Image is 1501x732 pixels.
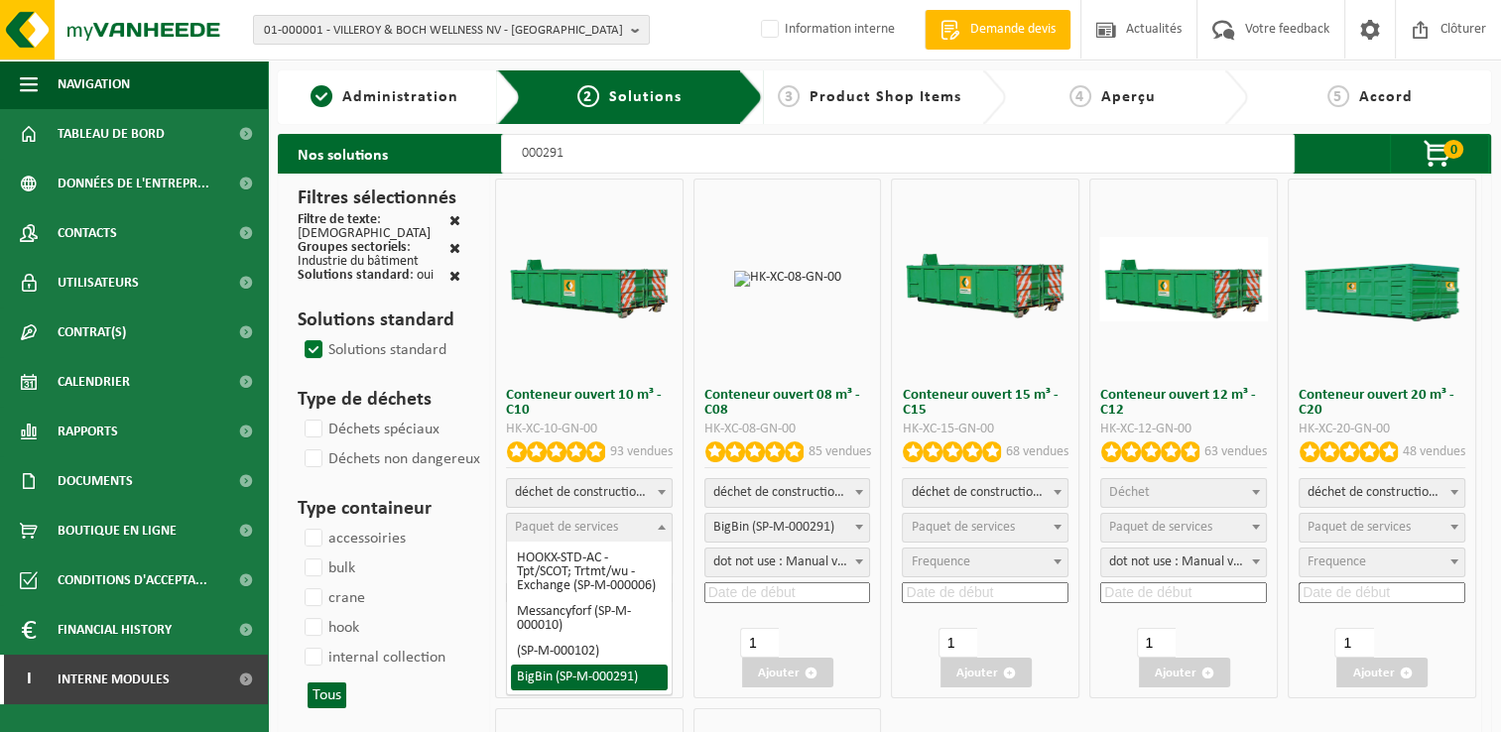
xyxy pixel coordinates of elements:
[301,444,480,474] label: Déchets non dangereux
[298,268,410,283] span: Solutions standard
[58,456,133,506] span: Documents
[342,89,458,105] span: Administration
[1299,582,1465,603] input: Date de début
[298,241,449,269] div: : Industrie du bâtiment
[301,613,359,643] label: hook
[58,208,117,258] span: Contacts
[705,549,870,576] span: dot not use : Manual voor MyVanheede
[1298,237,1466,321] img: HK-XC-20-GN-00
[734,271,841,287] img: HK-XC-08-GN-00
[298,305,460,335] h3: Solutions standard
[1006,441,1068,462] p: 68 vendues
[1137,628,1176,658] input: 1
[58,506,177,555] span: Boutique en ligne
[911,520,1014,535] span: Paquet de services
[511,546,668,599] li: HOOKX-STD-AC - Tpt/SCOT; Trtmt/wu - Exchange (SP-M-000006)
[902,388,1068,418] h3: Conteneur ouvert 15 m³ - C15
[1299,423,1465,436] div: HK-XC-20-GN-00
[740,628,779,658] input: 1
[610,441,673,462] p: 93 vendues
[704,548,871,577] span: dot not use : Manual voor MyVanheede
[757,15,895,45] label: Information interne
[58,407,118,456] span: Rapports
[925,10,1070,50] a: Demande devis
[1016,85,1209,109] a: 4Aperçu
[704,478,871,508] span: déchet de construction et de démolition mélangé (inerte et non inerte)
[311,85,332,107] span: 1
[301,524,406,553] label: accessoiries
[938,628,977,658] input: 1
[58,555,207,605] span: Conditions d'accepta...
[298,494,460,524] h3: Type containeur
[536,85,724,109] a: 2Solutions
[298,269,434,286] div: : oui
[298,213,449,241] div: : [DEMOGRAPHIC_DATA]
[1100,582,1267,603] input: Date de début
[278,134,408,174] h2: Nos solutions
[704,423,871,436] div: HK-XC-08-GN-00
[609,89,682,105] span: Solutions
[511,639,668,665] li: (SP-M-000102)
[501,134,1295,174] input: Chercher
[298,212,377,227] span: Filtre de texte
[1101,89,1156,105] span: Aperçu
[301,583,365,613] label: crane
[505,237,674,321] img: HK-XC-10-GN-00
[1334,628,1373,658] input: 1
[902,582,1068,603] input: Date de début
[704,513,871,543] span: BigBin (SP-M-000291)
[298,385,460,415] h3: Type de déchets
[298,183,460,213] h3: Filtres sélectionnés
[301,415,439,444] label: Déchets spéciaux
[1403,441,1465,462] p: 48 vendues
[903,479,1067,507] span: déchet de construction et de démolition mélangé (inerte et non inerte)
[1443,140,1463,159] span: 0
[1327,85,1349,107] span: 5
[58,307,126,357] span: Contrat(s)
[515,520,618,535] span: Paquet de services
[965,20,1061,40] span: Demande devis
[1100,423,1267,436] div: HK-XC-12-GN-00
[1099,237,1268,321] img: HK-XC-12-GN-00
[301,553,355,583] label: bulk
[511,599,668,639] li: Messancyforf (SP-M-000010)
[58,258,139,307] span: Utilisateurs
[58,605,172,655] span: Financial History
[506,388,673,418] h3: Conteneur ouvert 10 m³ - C10
[58,357,130,407] span: Calendrier
[1139,658,1230,687] button: Ajouter
[1069,85,1091,107] span: 4
[705,514,870,542] span: BigBin (SP-M-000291)
[301,335,446,365] label: Solutions standard
[911,554,969,569] span: Frequence
[20,655,38,704] span: I
[778,85,800,107] span: 3
[705,479,870,507] span: déchet de construction et de démolition mélangé (inerte et non inerte)
[808,441,870,462] p: 85 vendues
[1308,520,1411,535] span: Paquet de services
[1336,658,1428,687] button: Ajouter
[1109,520,1212,535] span: Paquet de services
[773,85,966,109] a: 3Product Shop Items
[58,109,165,159] span: Tableau de bord
[940,658,1032,687] button: Ajouter
[58,159,209,208] span: Données de l'entrepr...
[1299,478,1465,508] span: déchet de construction et de démolition mélangé (inerte et non inerte)
[506,478,673,508] span: déchet de construction et de démolition mélangé (inerte et non inerte)
[1300,479,1464,507] span: déchet de construction et de démolition mélangé (inerte et non inerte)
[288,85,481,109] a: 1Administration
[507,479,672,507] span: déchet de construction et de démolition mélangé (inerte et non inerte)
[298,240,407,255] span: Groupes sectoriels
[506,423,673,436] div: HK-XC-10-GN-00
[810,89,961,105] span: Product Shop Items
[577,85,599,107] span: 2
[902,423,1068,436] div: HK-XC-15-GN-00
[1101,549,1266,576] span: dot not use : Manual voor MyVanheede
[902,478,1068,508] span: déchet de construction et de démolition mélangé (inerte et non inerte)
[742,658,833,687] button: Ajouter
[58,60,130,109] span: Navigation
[704,582,871,603] input: Date de début
[1258,85,1481,109] a: 5Accord
[58,655,170,704] span: Interne modules
[1109,485,1150,500] span: Déchet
